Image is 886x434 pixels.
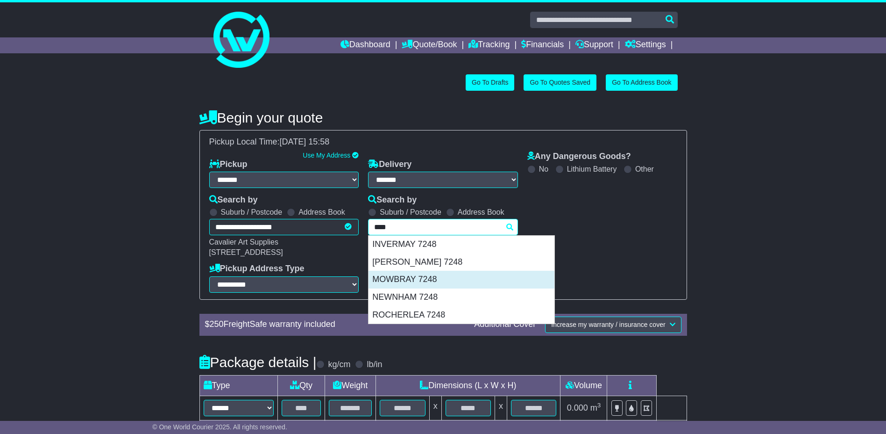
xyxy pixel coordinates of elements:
div: INVERMAY 7248 [369,236,554,253]
span: 250 [210,319,224,329]
label: Other [635,165,654,174]
label: kg/cm [328,360,350,370]
label: Any Dangerous Goods? [527,152,631,162]
span: Cavalier Art Supplies [209,238,279,246]
div: ROCHERLEA 7248 [369,306,554,324]
label: lb/in [367,360,382,370]
h4: Package details | [199,354,317,370]
div: NEWNHAM 7248 [369,289,554,306]
label: Suburb / Postcode [221,208,283,217]
a: Go To Quotes Saved [524,74,596,91]
td: x [495,396,507,420]
button: Increase my warranty / insurance cover [545,317,681,333]
a: Go To Address Book [606,74,677,91]
a: Settings [625,37,666,53]
div: Pickup Local Time: [205,137,682,147]
label: Delivery [368,159,411,170]
label: Search by [209,195,258,205]
label: Address Book [298,208,345,217]
label: Search by [368,195,417,205]
span: 0.000 [567,403,588,412]
span: Increase my warranty / insurance cover [551,321,665,328]
div: [PERSON_NAME] 7248 [369,253,554,271]
td: Qty [277,375,325,396]
span: © One World Courier 2025. All rights reserved. [152,423,287,431]
span: m [590,403,601,412]
a: Dashboard [340,37,390,53]
div: $ FreightSafe warranty included [200,319,470,330]
label: Pickup [209,159,248,170]
a: Use My Address [303,152,350,159]
label: Address Book [458,208,504,217]
div: Additional Cover [469,319,540,330]
a: Go To Drafts [466,74,514,91]
sup: 3 [597,402,601,409]
td: x [429,396,441,420]
span: [DATE] 15:58 [280,137,330,146]
td: Volume [560,375,607,396]
span: [STREET_ADDRESS] [209,248,283,256]
h4: Begin your quote [199,110,687,125]
a: Financials [521,37,564,53]
label: Lithium Battery [567,165,617,174]
td: Dimensions (L x W x H) [376,375,560,396]
a: Tracking [468,37,510,53]
label: No [539,165,548,174]
a: Support [575,37,613,53]
label: Pickup Address Type [209,264,305,274]
a: Quote/Book [402,37,457,53]
label: Suburb / Postcode [380,208,441,217]
td: Weight [325,375,376,396]
td: Type [199,375,277,396]
div: MOWBRAY 7248 [369,271,554,289]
